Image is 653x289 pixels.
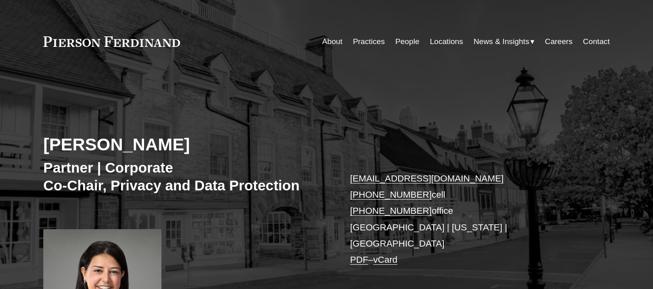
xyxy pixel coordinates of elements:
[43,134,326,155] h2: [PERSON_NAME]
[395,34,420,49] a: People
[350,255,368,265] a: PDF
[322,34,342,49] a: About
[473,35,529,49] span: News & Insights
[373,255,398,265] a: vCard
[350,171,586,268] p: cell office [GEOGRAPHIC_DATA] | [US_STATE] | [GEOGRAPHIC_DATA] –
[43,159,326,194] h3: Partner | Corporate Co-Chair, Privacy and Data Protection
[353,34,385,49] a: Practices
[430,34,463,49] a: Locations
[350,206,432,216] a: [PHONE_NUMBER]
[473,34,534,49] a: folder dropdown
[545,34,572,49] a: Careers
[583,34,610,49] a: Contact
[350,173,503,184] a: [EMAIL_ADDRESS][DOMAIN_NAME]
[350,190,432,200] a: [PHONE_NUMBER]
